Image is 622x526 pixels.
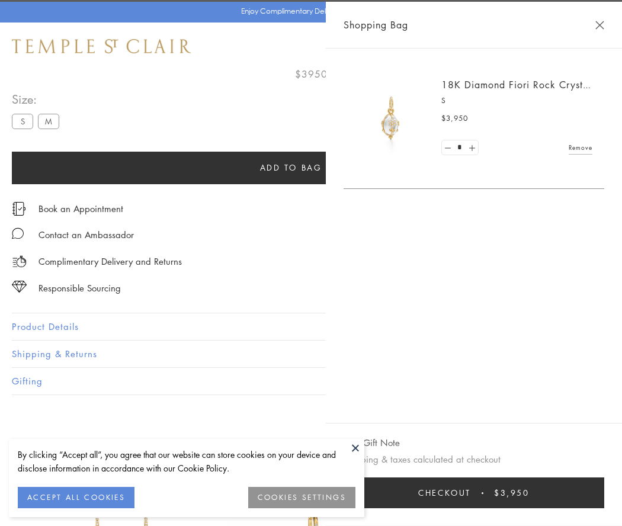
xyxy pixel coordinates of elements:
button: Product Details [12,313,610,340]
a: Remove [569,141,592,154]
a: Set quantity to 2 [466,140,477,155]
img: icon_delivery.svg [12,254,27,269]
a: Set quantity to 0 [442,140,454,155]
img: P51889-E11FIORI [355,83,427,154]
a: Book an Appointment [39,202,123,215]
span: Size: [12,89,64,109]
span: $3950 [295,66,328,82]
div: Responsible Sourcing [39,281,121,296]
button: Add to bag [12,152,570,184]
button: Checkout $3,950 [344,477,604,508]
img: MessageIcon-01_2.svg [12,227,24,239]
div: Contact an Ambassador [39,227,134,242]
h3: You May Also Like [30,437,592,456]
span: $3,950 [494,486,530,499]
button: ACCEPT ALL COOKIES [18,487,134,508]
label: M [38,114,59,129]
p: Complimentary Delivery and Returns [39,254,182,269]
label: S [12,114,33,129]
span: Checkout [418,486,471,499]
img: icon_sourcing.svg [12,281,27,293]
button: Gifting [12,368,610,394]
p: S [441,95,592,107]
button: Add Gift Note [344,435,400,450]
span: Add to bag [260,161,322,174]
button: Close Shopping Bag [595,21,604,30]
img: Temple St. Clair [12,39,191,53]
div: By clicking “Accept all”, you agree that our website can store cookies on your device and disclos... [18,448,355,475]
p: Enjoy Complimentary Delivery & Returns [241,5,376,17]
span: $3,950 [441,113,468,124]
span: Shopping Bag [344,17,408,33]
button: Shipping & Returns [12,341,610,367]
img: icon_appointment.svg [12,202,26,216]
button: COOKIES SETTINGS [248,487,355,508]
p: Shipping & taxes calculated at checkout [344,452,604,467]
